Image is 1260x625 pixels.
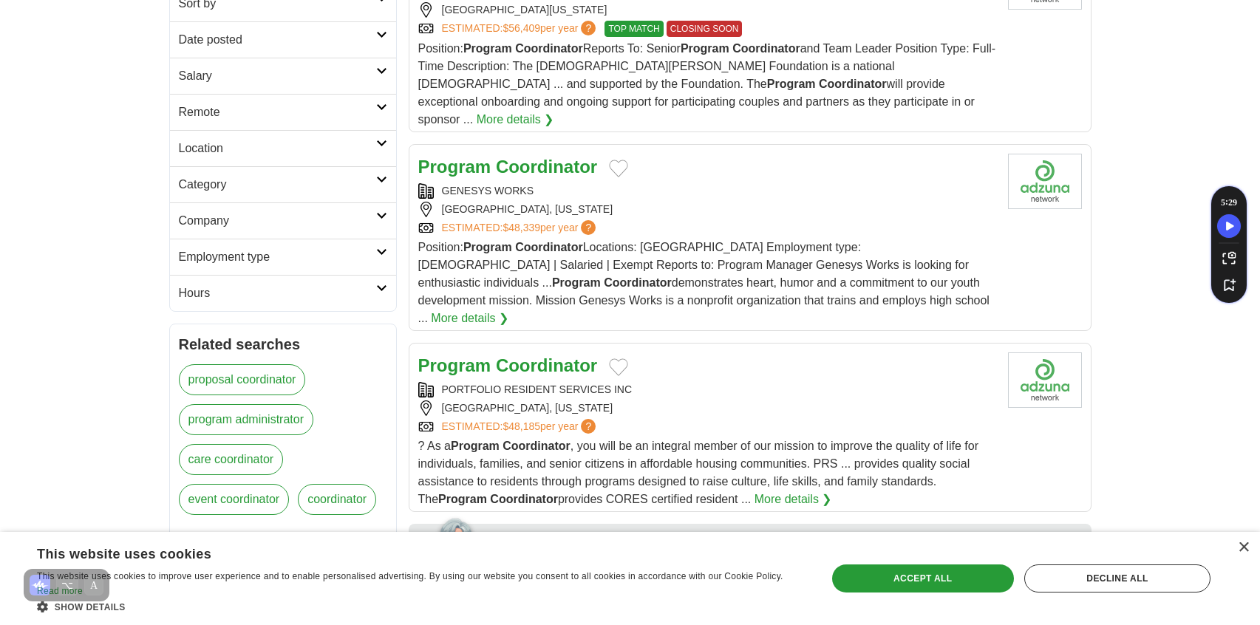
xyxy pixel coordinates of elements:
[179,67,376,85] h2: Salary
[179,333,387,355] h2: Related searches
[503,222,540,233] span: $48,339
[37,571,783,581] span: This website uses cookies to improve user experience and to enable personalised advertising. By u...
[581,220,596,235] span: ?
[609,160,628,177] button: Add to favorite jobs
[503,22,540,34] span: $56,409
[442,185,534,197] a: GENESYS WORKS
[170,21,396,58] a: Date posted
[552,276,601,289] strong: Program
[496,157,597,177] strong: Coordinator
[179,404,314,435] a: program administrator
[55,602,126,612] span: Show details
[418,400,996,416] div: [GEOGRAPHIC_DATA], [US_STATE]
[732,42,800,55] strong: Coordinator
[170,94,396,130] a: Remote
[179,31,376,49] h2: Date posted
[298,484,376,515] a: coordinator
[463,241,512,253] strong: Program
[515,42,583,55] strong: Coordinator
[442,21,599,37] a: ESTIMATED:$56,409per year?
[609,358,628,376] button: Add to favorite jobs
[604,276,672,289] strong: Coordinator
[418,241,990,324] span: Position: Locations: [GEOGRAPHIC_DATA] Employment type: [DEMOGRAPHIC_DATA] | Salaried | Exempt Re...
[418,42,996,126] span: Position: Reports To: Senior and Team Leader Position Type: Full-Time Description: The [DEMOGRAPH...
[170,58,396,94] a: Salary
[431,310,508,327] a: More details ❯
[418,355,598,375] a: Program Coordinator
[581,419,596,434] span: ?
[179,140,376,157] h2: Location
[477,111,554,129] a: More details ❯
[767,78,816,90] strong: Program
[418,202,996,217] div: [GEOGRAPHIC_DATA], [US_STATE]
[418,440,979,505] span: ? As a , you will be an integral member of our mission to improve the quality of life for individ...
[418,157,598,177] a: Program Coordinator
[451,440,500,452] strong: Program
[503,420,540,432] span: $48,185
[418,157,491,177] strong: Program
[1008,154,1082,209] img: Genesys Works logo
[170,275,396,311] a: Hours
[179,248,376,266] h2: Employment type
[415,516,486,575] img: apply-iq-scientist.png
[179,444,284,475] a: care coordinator
[37,541,766,563] div: This website uses cookies
[832,564,1014,592] div: Accept all
[515,241,583,253] strong: Coordinator
[37,599,803,614] div: Show details
[605,21,663,37] span: TOP MATCH
[170,166,396,202] a: Category
[418,382,996,397] div: PORTFOLIO RESIDENT SERVICES INC
[755,491,832,508] a: More details ❯
[418,355,491,375] strong: Program
[463,42,512,55] strong: Program
[179,176,376,194] h2: Category
[438,493,487,505] strong: Program
[496,355,597,375] strong: Coordinator
[1024,564,1210,592] div: Decline all
[170,239,396,275] a: Employment type
[442,220,599,236] a: ESTIMATED:$48,339per year?
[179,364,306,395] a: proposal coordinator
[170,202,396,239] a: Company
[490,493,558,505] strong: Coordinator
[667,21,743,37] span: CLOSING SOON
[418,2,996,18] div: [GEOGRAPHIC_DATA][US_STATE]
[1238,542,1249,553] div: Close
[179,484,290,515] a: event coordinator
[170,130,396,166] a: Location
[179,524,219,553] span: more ❯
[179,284,376,302] h2: Hours
[179,103,376,121] h2: Remote
[819,78,887,90] strong: Coordinator
[503,440,571,452] strong: Coordinator
[179,212,376,230] h2: Company
[1008,352,1082,408] img: Company logo
[681,42,729,55] strong: Program
[581,21,596,35] span: ?
[442,419,599,434] a: ESTIMATED:$48,185per year?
